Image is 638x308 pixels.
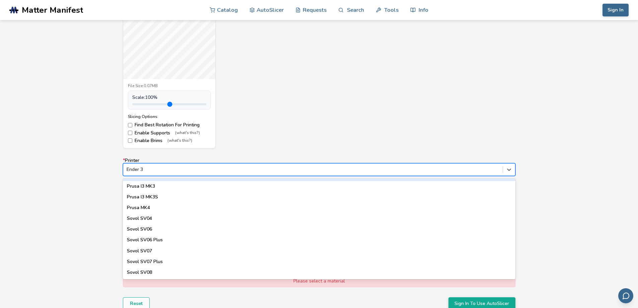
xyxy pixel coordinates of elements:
[123,256,515,267] div: Sovol SV07 Plus
[123,158,515,176] label: Printer
[123,213,515,224] div: Sovol SV04
[128,131,132,135] input: Enable Supports(what's this?)
[132,95,157,100] span: Scale: 100 %
[123,246,515,256] div: Sovol SV07
[602,4,629,16] button: Sign In
[128,138,211,143] label: Enable Brims
[123,202,515,213] div: Prusa MK4
[128,122,211,128] label: Find Best Rotation For Printing
[128,123,132,127] input: Find Best Rotation For Printing
[175,131,200,135] span: (what's this?)
[123,192,515,202] div: Prusa I3 MK3S
[123,275,515,287] div: Please select a material
[123,224,515,235] div: Sovol SV06
[128,114,211,119] div: Slicing Options:
[167,138,192,143] span: (what's this?)
[128,138,132,143] input: Enable Brims(what's this?)
[128,130,211,136] label: Enable Supports
[123,267,515,278] div: Sovol SV08
[123,181,515,192] div: Prusa I3 MK3
[127,167,128,172] input: *PrinterEnder 3Ender 3 MaxEnder 3 Max NeoEnder 3 NeoEnder 3 ProEnder 3 S1Ender 3 S1 PlusEnder 3 S...
[22,5,83,15] span: Matter Manifest
[128,84,211,88] div: File Size: 0.07MB
[618,288,633,303] button: Send feedback via email
[123,235,515,245] div: Sovol SV06 Plus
